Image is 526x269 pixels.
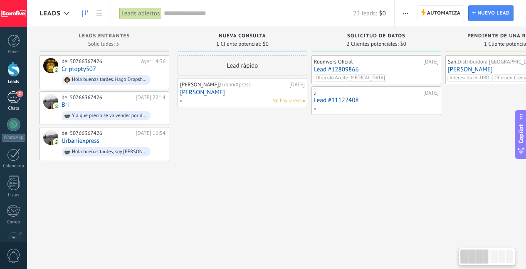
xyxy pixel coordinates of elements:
div: de: 50766367426 [62,130,133,137]
span: $0 [263,42,269,46]
div: [DATE] 22:14 [136,94,165,101]
div: Bri [43,94,58,109]
a: Leads [78,5,92,22]
div: [PERSON_NAME], [180,81,287,88]
span: No hay tareas [272,97,301,105]
span: Leads Entrantes [79,33,130,39]
span: 1 Cliente potencial: [216,42,261,46]
span: Ofrecido Aceite [MEDICAL_DATA] [314,74,387,82]
div: Y a que precio se va vender por dropi [72,113,147,119]
a: Lista [92,5,106,22]
span: 23 leads: [353,10,377,17]
div: Solicitud de datos [316,33,437,40]
span: Nuevo lead [477,6,510,21]
div: Calendario [2,164,26,169]
a: Nuevo lead [468,5,514,21]
a: [PERSON_NAME] [180,89,305,96]
div: Correo [2,220,26,225]
div: Listas [2,193,26,198]
span: $0 [379,10,386,17]
div: Leads [2,79,26,85]
span: Automatiza [427,6,461,21]
div: [DATE] [423,59,439,65]
div: Hola buenas tardes, soy [PERSON_NAME] express. Quisiera saber que ha pasado con las ordenes que s... [72,149,147,155]
div: Hola buenas tardes. Hago Dropshiping en Dropi. En su sección.. NAD lo tiene disponible? [72,77,147,83]
div: [DATE] [289,81,305,88]
span: Solicitud de datos [347,33,405,39]
span: $0 [400,42,406,46]
div: [DATE] 16:54 [136,130,165,137]
div: de: 50766367426 [62,94,133,101]
div: .i [314,90,421,96]
a: Bri [62,101,69,108]
span: UrbaniXpress [220,81,251,88]
div: Urbaniexpress [43,130,58,145]
span: 2 [17,90,23,97]
span: Leads [40,10,61,17]
span: Copilot [517,125,525,144]
span: Interesado en URO [447,74,491,82]
span: Nueva consulta [219,33,266,39]
div: Nueva consulta [182,33,303,40]
a: Lead #12809866 [314,66,439,73]
div: Lead rápido [178,55,307,76]
div: [DATE] [423,90,439,96]
a: Lead #11122408 [314,97,439,104]
a: Criptopty507 [62,66,96,73]
button: Más [400,5,412,21]
div: Leads Entrantes [44,33,165,40]
div: Ayer 14:36 [141,58,165,65]
div: Panel [2,49,26,55]
a: Urbaniexpress [62,137,99,144]
a: Automatiza [417,5,464,21]
div: Criptopty507 [43,58,58,73]
img: com.amocrm.amocrmwa.svg [54,67,59,73]
span: No hay nada asignado [303,100,305,102]
img: com.amocrm.amocrmwa.svg [54,139,59,145]
span: Solicitudes: 3 [88,42,119,46]
img: com.amocrm.amocrmwa.svg [54,103,59,109]
span: 2 Clientes potenciales: [346,42,398,46]
div: WhatsApp [2,134,25,142]
div: Chats [2,106,26,111]
div: Leads abiertos [119,7,162,20]
div: Roomvers Oficial [314,59,421,65]
div: de: 50766367426 [62,58,138,65]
